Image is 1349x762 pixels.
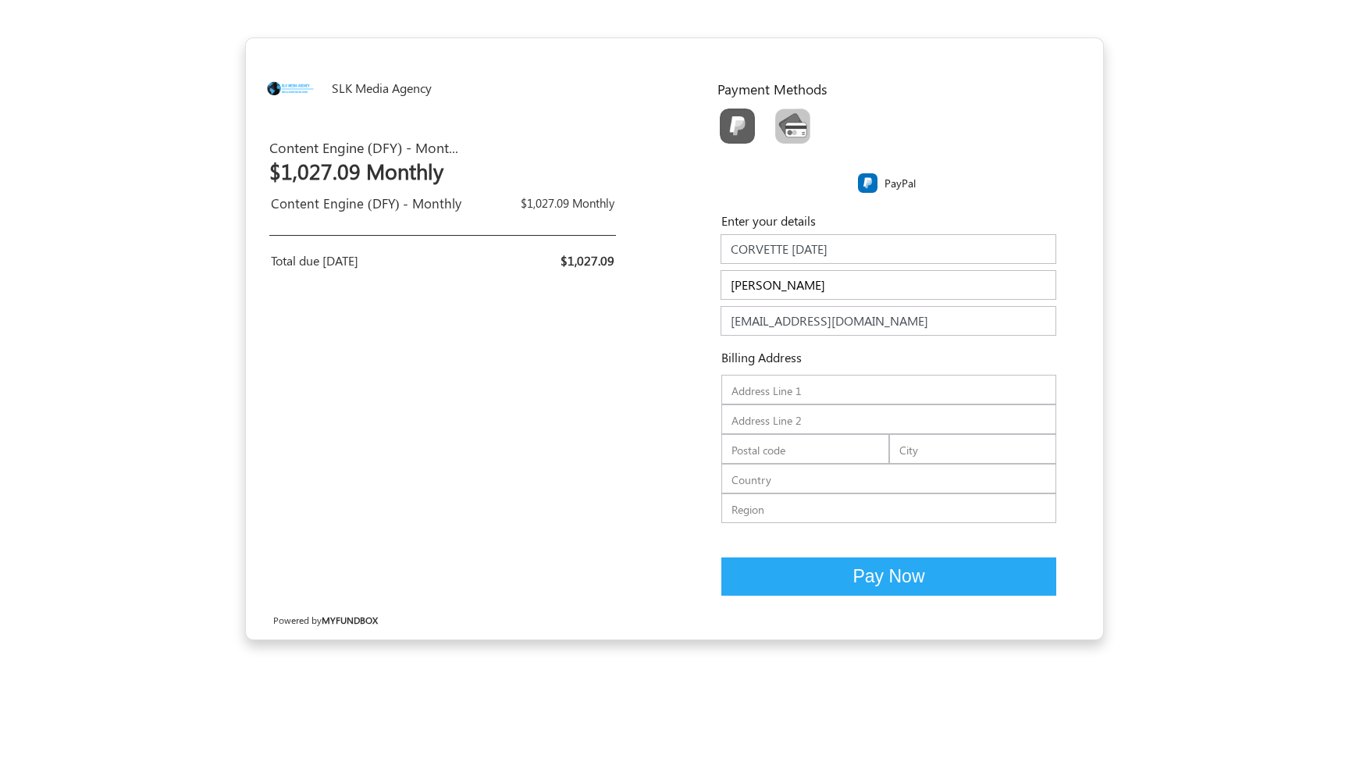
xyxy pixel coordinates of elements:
input: Company Name [721,234,1056,264]
div: Content Engine (DFY) - Monthly [271,194,466,214]
h6: SLK Media Agency [332,80,532,95]
label: PayPal [885,175,916,191]
h6: Billing Address [698,350,802,365]
input: Address Line 1 [721,375,1056,404]
h5: Payment Methods [717,80,1072,97]
h5: Enter your details [721,213,1056,228]
span: Pay Now [852,566,924,586]
button: Pay Now [721,557,1056,596]
input: Postal code [721,434,889,464]
div: Content Engine (DFY) - Monthly [269,137,464,190]
input: Address Line 2 [721,404,1056,434]
span: $1,027.09 [561,252,614,269]
span: $1,027.09 Monthly [521,195,614,211]
img: PayPal.png [858,173,877,193]
div: Powered by [258,600,468,639]
h2: $1,027.09 Monthly [269,158,464,183]
a: MYFUNDBOX [322,614,378,626]
img: CardCollection.png [775,109,810,144]
div: Toolbar with button groups [710,103,1072,155]
input: Country [721,464,1056,493]
div: Total due [DATE] [271,251,432,270]
img: PayPal.png [720,109,755,144]
input: City [889,434,1057,464]
input: E-mail [721,306,1056,336]
input: Name [721,270,1056,300]
input: Region [721,493,1056,523]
